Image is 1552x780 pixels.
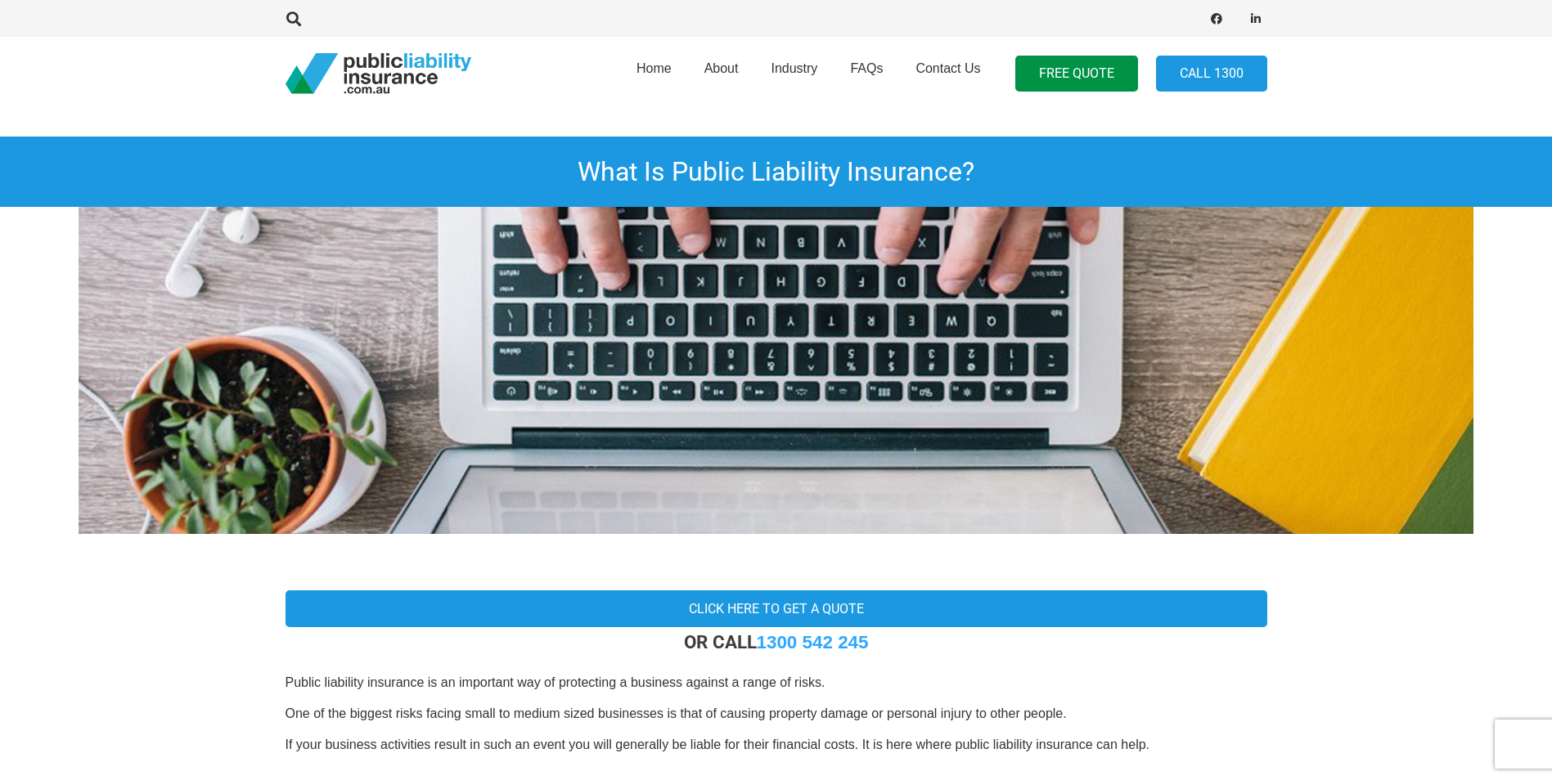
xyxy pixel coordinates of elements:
span: Industry [771,61,817,75]
a: Home [620,32,688,115]
a: pli_logotransparent [286,53,471,94]
a: About [688,32,755,115]
p: If your business activities result in such an event you will generally be liable for their financ... [286,736,1267,754]
span: About [704,61,739,75]
p: Public liability insurance is an important way of protecting a business against a range of risks. [286,674,1267,692]
a: Industry [754,32,834,115]
strong: OR CALL [684,631,869,652]
span: Contact Us [915,61,980,75]
a: Facebook [1205,7,1228,30]
a: FAQs [834,32,899,115]
span: FAQs [850,61,883,75]
img: Public Liability Insurance Online [79,207,1473,534]
a: Contact Us [899,32,996,115]
p: One of the biggest risks facing small to medium sized businesses is that of causing property dama... [286,705,1267,723]
a: FREE QUOTE [1015,56,1138,92]
a: LinkedIn [1244,7,1267,30]
span: Home [637,61,672,75]
a: Search [278,11,311,26]
a: 1300 542 245 [757,632,869,652]
a: Call 1300 [1156,56,1267,92]
a: Click here to get a quote [286,590,1267,627]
